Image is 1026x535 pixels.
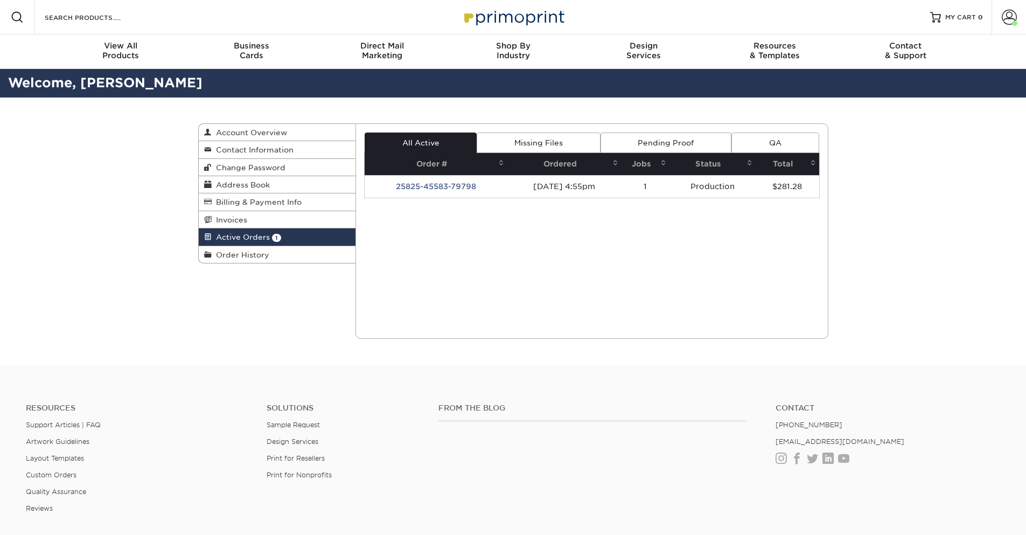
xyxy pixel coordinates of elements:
[317,41,448,51] span: Direct Mail
[55,34,186,69] a: View AllProducts
[601,133,731,153] a: Pending Proof
[507,175,622,198] td: [DATE] 4:55pm
[199,141,356,158] a: Contact Information
[186,34,317,69] a: BusinessCards
[212,128,287,137] span: Account Overview
[507,153,622,175] th: Ordered
[44,11,149,24] input: SEARCH PRODUCTS.....
[365,175,507,198] td: 25825-45583-79798
[26,404,250,413] h4: Resources
[199,193,356,211] a: Billing & Payment Info
[26,471,76,479] a: Custom Orders
[212,233,270,241] span: Active Orders
[448,41,578,60] div: Industry
[840,41,971,51] span: Contact
[267,437,318,446] a: Design Services
[199,124,356,141] a: Account Overview
[840,41,971,60] div: & Support
[365,153,507,175] th: Order #
[212,163,285,172] span: Change Password
[776,437,904,446] a: [EMAIL_ADDRESS][DOMAIN_NAME]
[186,41,317,51] span: Business
[212,198,302,206] span: Billing & Payment Info
[26,437,89,446] a: Artwork Guidelines
[622,175,669,198] td: 1
[272,234,281,242] span: 1
[212,180,270,189] span: Address Book
[199,159,356,176] a: Change Password
[756,175,819,198] td: $281.28
[448,34,578,69] a: Shop ByIndustry
[212,251,269,259] span: Order History
[669,153,756,175] th: Status
[267,454,325,462] a: Print for Resellers
[365,133,477,153] a: All Active
[622,153,669,175] th: Jobs
[731,133,819,153] a: QA
[55,41,186,51] span: View All
[199,228,356,246] a: Active Orders 1
[212,216,247,224] span: Invoices
[477,133,600,153] a: Missing Files
[199,246,356,263] a: Order History
[26,454,84,462] a: Layout Templates
[709,41,840,60] div: & Templates
[26,488,86,496] a: Quality Assurance
[978,13,983,21] span: 0
[776,404,1000,413] a: Contact
[267,421,320,429] a: Sample Request
[459,5,567,29] img: Primoprint
[267,404,422,413] h4: Solutions
[199,176,356,193] a: Address Book
[317,41,448,60] div: Marketing
[438,404,746,413] h4: From the Blog
[199,211,356,228] a: Invoices
[840,34,971,69] a: Contact& Support
[26,504,53,512] a: Reviews
[317,34,448,69] a: Direct MailMarketing
[186,41,317,60] div: Cards
[709,41,840,51] span: Resources
[26,421,101,429] a: Support Articles | FAQ
[578,41,709,51] span: Design
[578,41,709,60] div: Services
[55,41,186,60] div: Products
[756,153,819,175] th: Total
[709,34,840,69] a: Resources& Templates
[669,175,756,198] td: Production
[267,471,332,479] a: Print for Nonprofits
[776,421,842,429] a: [PHONE_NUMBER]
[945,13,976,22] span: MY CART
[578,34,709,69] a: DesignServices
[212,145,294,154] span: Contact Information
[448,41,578,51] span: Shop By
